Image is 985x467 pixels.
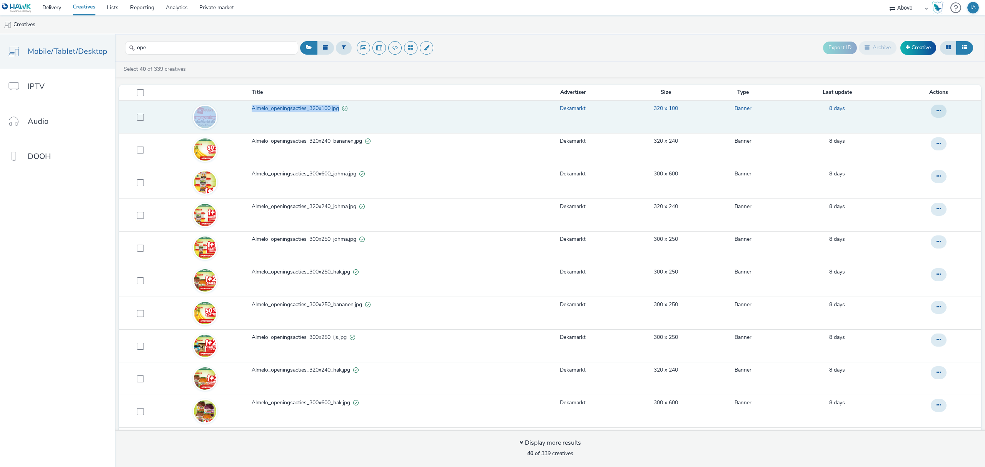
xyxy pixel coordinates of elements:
[252,170,359,178] span: Almelo_openingsacties_300x600_johma.jpg
[194,367,216,390] img: 7e15d4e7-192b-448d-b479-9649c4922fac.jpg
[859,41,897,54] button: Archive
[654,137,678,145] a: 320 x 240
[654,170,678,178] a: 300 x 600
[829,301,845,309] a: 17 September 2025, 16:31
[252,137,524,149] a: Almelo_openingsacties_320x240_bananen.jpgValid
[28,116,48,127] span: Audio
[932,2,943,14] div: Hawk Academy
[252,301,524,312] a: Almelo_openingsacties_300x250_bananen.jpgValid
[359,170,365,178] div: Valid
[560,366,586,374] a: Dekamarkt
[123,65,189,73] a: Select of 339 creatives
[252,105,524,116] a: Almelo_openingsacties_320x100.jpgValid
[252,105,342,112] span: Almelo_openingsacties_320x100.jpg
[519,439,581,447] div: Display more results
[252,137,365,145] span: Almelo_openingsacties_320x240_bananen.jpg
[735,170,751,178] a: Banner
[654,399,678,407] a: 300 x 600
[829,235,845,243] a: 17 September 2025, 16:31
[829,366,845,374] span: 8 days
[353,399,359,407] div: Valid
[560,399,586,407] a: Dekamarkt
[560,170,586,178] a: Dekamarkt
[252,334,350,341] span: Almelo_openingsacties_300x250_ijs.jpg
[252,235,359,243] span: Almelo_openingsacties_300x250_johma.jpg
[353,268,359,276] div: Valid
[735,105,751,112] a: Banner
[970,2,976,13] div: IA
[194,160,216,205] img: c8af842f-f9d7-4236-bb69-55e0e2812ae1.jpg
[829,301,845,308] span: 8 days
[194,106,216,128] img: bd1dbdd6-be73-48e7-bcc7-ddeaf18bb2fb.jpg
[735,137,751,145] a: Banner
[252,268,524,280] a: Almelo_openingsacties_300x250_hak.jpgValid
[654,334,678,341] a: 300 x 250
[829,334,845,341] span: 8 days
[654,203,678,210] a: 320 x 240
[735,366,751,374] a: Banner
[525,85,621,100] th: Advertiser
[560,105,586,112] a: Dekamarkt
[252,203,524,214] a: Almelo_openingsacties_320x240_johma.jpgValid
[252,170,524,182] a: Almelo_openingsacties_300x600_johma.jpgValid
[829,268,845,275] span: 8 days
[829,399,845,407] div: 17 September 2025, 16:34
[560,235,586,243] a: Dekamarkt
[654,268,678,276] a: 300 x 250
[956,41,973,54] button: Table
[654,301,678,309] a: 300 x 250
[252,301,365,309] span: Almelo_openingsacties_300x250_bananen.jpg
[359,235,365,244] div: Valid
[365,301,371,309] div: Valid
[829,366,845,374] a: 17 September 2025, 16:31
[829,170,845,178] div: 17 September 2025, 16:31
[829,137,845,145] span: 8 days
[829,105,845,112] span: 8 days
[621,85,711,100] th: Size
[654,105,678,112] a: 320 x 100
[251,85,525,100] th: Title
[654,235,678,243] a: 300 x 250
[829,399,845,406] span: 8 days
[560,268,586,276] a: Dekamarkt
[252,203,359,210] span: Almelo_openingsacties_320x240_johma.jpg
[560,334,586,341] a: Dekamarkt
[829,268,845,276] a: 17 September 2025, 16:31
[252,399,353,407] span: Almelo_openingsacties_300x600_hak.jpg
[932,2,947,14] a: Hawk Academy
[711,85,775,100] th: Type
[560,137,586,145] a: Dekamarkt
[829,203,845,210] span: 8 days
[342,105,347,113] div: Valid
[735,399,751,407] a: Banner
[829,170,845,177] span: 8 days
[654,366,678,374] a: 320 x 240
[775,85,899,100] th: Last update
[194,269,216,292] img: 4ab038a4-bd7c-45bf-afbf-529629c3c551.jpg
[194,302,216,324] img: e335e46b-c635-457b-952e-05021c2cd420.jpg
[359,203,365,211] div: Valid
[4,21,12,29] img: mobile
[140,65,146,73] strong: 40
[28,46,107,57] span: Mobile/Tablet/Desktop
[2,3,32,13] img: undefined Logo
[829,334,845,341] a: 17 September 2025, 16:31
[940,41,957,54] button: Grid
[735,301,751,309] a: Banner
[735,334,751,341] a: Banner
[829,137,845,145] a: 17 September 2025, 16:31
[560,203,586,210] a: Dekamarkt
[194,138,216,161] img: 48100f33-358a-40b8-b385-186ff7301723.jpg
[252,399,524,410] a: Almelo_openingsacties_300x600_hak.jpgValid
[194,204,216,226] img: f6529eb1-dc82-4778-8955-e8a1ea790b7e.jpg
[735,203,751,210] a: Banner
[829,105,845,112] a: 17 September 2025, 16:31
[560,301,586,309] a: Dekamarkt
[252,268,353,276] span: Almelo_openingsacties_300x250_hak.jpg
